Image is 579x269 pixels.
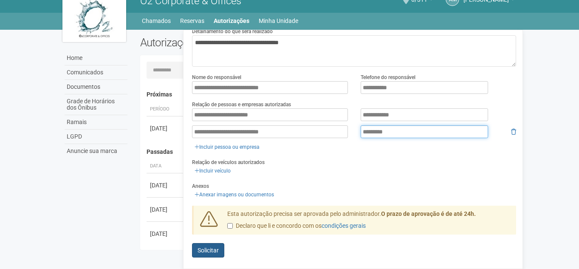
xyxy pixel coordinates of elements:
label: Declaro que li e concordo com os [227,222,366,230]
a: Anexar imagens ou documentos [192,190,277,199]
a: LGPD [65,130,127,144]
a: Home [65,51,127,65]
h4: Próximas [147,91,511,98]
a: Chamados [142,15,171,27]
a: Minha Unidade [259,15,298,27]
a: Incluir veículo [192,166,233,176]
a: Ramais [65,115,127,130]
a: Reservas [180,15,204,27]
a: condições gerais [322,222,366,229]
th: Período [147,102,185,116]
div: [DATE] [150,181,181,190]
a: Comunicados [65,65,127,80]
label: Detalhamento do que será realizado [192,28,273,35]
label: Telefone do responsável [361,74,415,81]
div: Esta autorização precisa ser aprovada pelo administrador. [221,210,517,235]
div: [DATE] [150,205,181,214]
a: Anuncie sua marca [65,144,127,158]
th: Data [147,159,185,173]
i: Remover [511,129,516,135]
a: Incluir pessoa ou empresa [192,142,262,152]
label: Relação de veículos autorizados [192,159,265,166]
span: Solicitar [198,247,219,254]
a: Grade de Horários dos Ônibus [65,94,127,115]
h4: Passadas [147,149,511,155]
div: [DATE] [150,229,181,238]
a: Autorizações [214,15,249,27]
input: Declaro que li e concordo com oscondições gerais [227,223,233,229]
label: Nome do responsável [192,74,241,81]
label: Relação de pessoas e empresas autorizadas [192,101,291,108]
div: [DATE] [150,124,181,133]
h2: Autorizações [140,36,322,49]
button: Solicitar [192,243,224,258]
strong: O prazo de aprovação é de até 24h. [381,210,476,217]
label: Anexos [192,182,209,190]
a: Documentos [65,80,127,94]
